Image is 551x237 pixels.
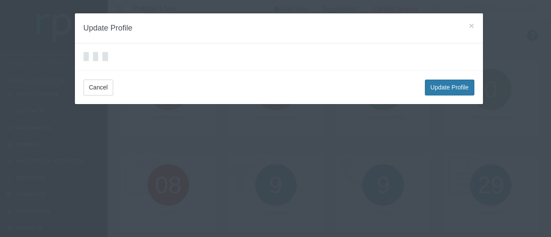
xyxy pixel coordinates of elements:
span: × [469,21,474,31]
button: Close [469,21,474,30]
div: Loading… [93,52,99,61]
button: Update Profile [425,80,474,95]
button: Cancel [84,80,114,95]
h4: Update Profile [84,22,474,34]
